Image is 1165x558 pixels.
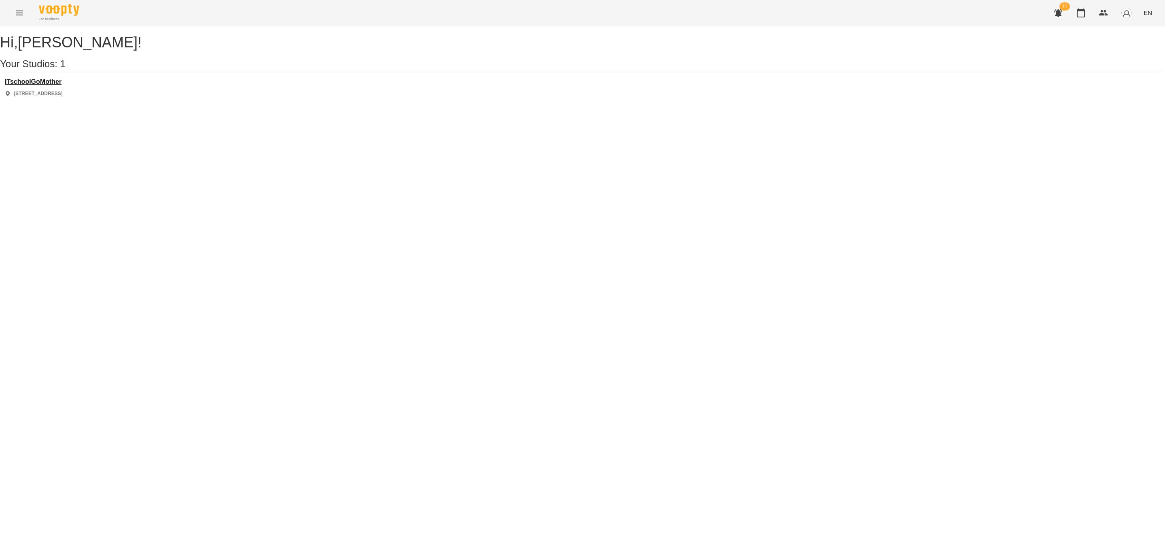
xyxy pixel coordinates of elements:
[1140,5,1155,20] button: EN
[60,58,66,69] span: 1
[1121,7,1132,19] img: avatar_s.png
[1059,2,1070,11] span: 11
[1144,9,1152,17] span: EN
[5,78,63,85] a: ITschoolGoMother
[10,3,29,23] button: Menu
[39,17,79,22] span: For Business
[39,4,79,16] img: Voopty Logo
[14,90,63,97] p: [STREET_ADDRESS]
